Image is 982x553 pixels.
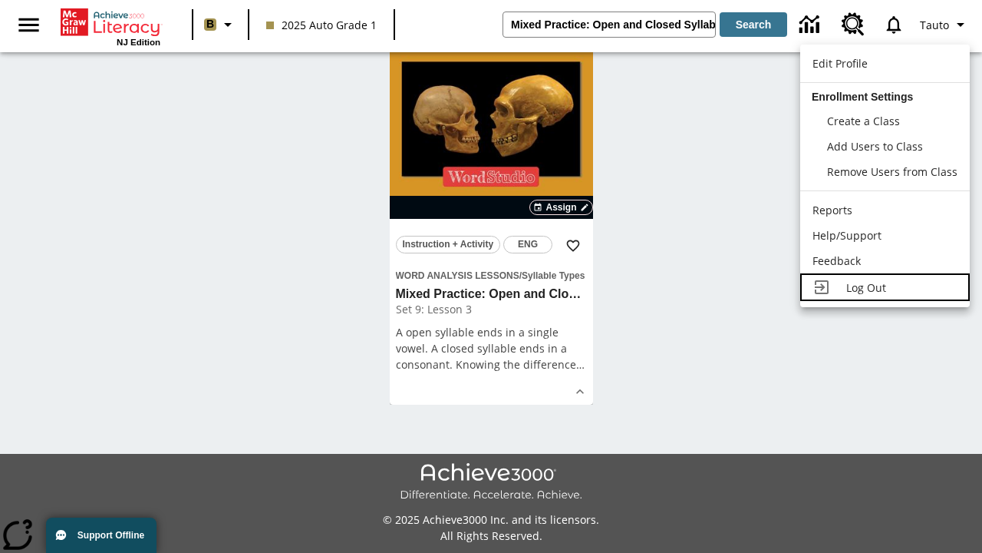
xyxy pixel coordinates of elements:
span: Edit Profile [812,56,868,71]
span: Remove Users from Class [827,164,957,179]
span: Help/Support [812,228,881,243]
span: Reports [812,203,852,217]
span: Log Out [846,280,886,295]
span: Create a Class [827,114,900,128]
span: Add Users to Class [827,139,923,154]
span: Feedback [812,253,861,268]
span: Enrollment Settings [812,91,913,103]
